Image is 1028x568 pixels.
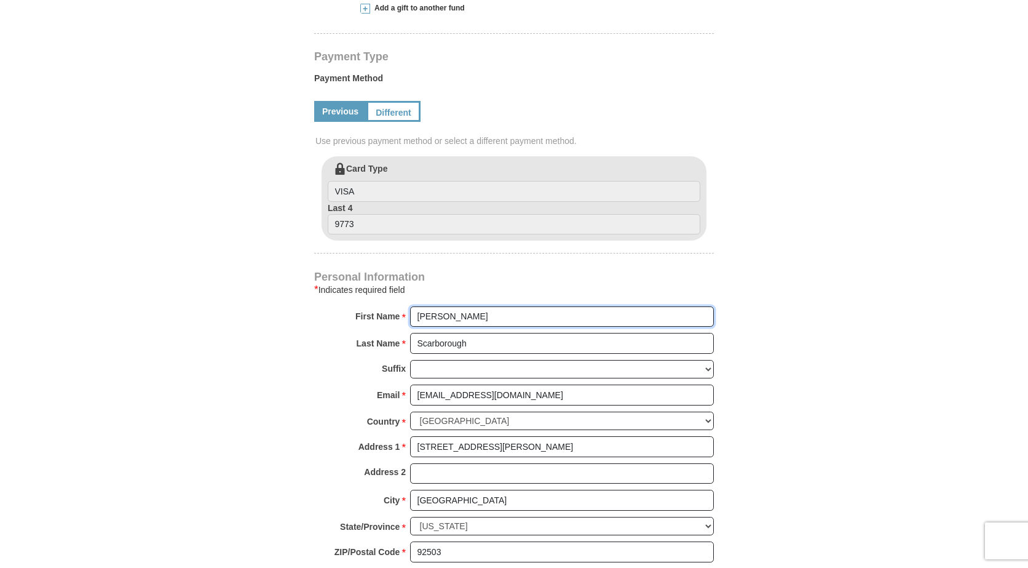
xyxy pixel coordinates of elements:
span: Add a gift to another fund [370,3,465,14]
input: Card Type [328,181,700,202]
div: Indicates required field [314,282,714,297]
strong: Address 2 [364,463,406,481]
h4: Payment Type [314,52,714,62]
strong: Last Name [357,335,400,352]
a: Previous [314,101,366,122]
h4: Personal Information [314,272,714,282]
span: Use previous payment method or select a different payment method. [315,135,715,147]
a: Different [366,101,421,122]
strong: ZIP/Postal Code [334,543,400,561]
label: Payment Method [314,72,714,90]
strong: Email [377,386,400,404]
label: Last 4 [328,202,700,235]
strong: Country [367,413,400,430]
label: Card Type [328,162,700,202]
input: Last 4 [328,214,700,235]
strong: First Name [355,308,400,325]
strong: Address 1 [358,438,400,455]
strong: State/Province [340,518,400,535]
strong: Suffix [382,360,406,377]
strong: City [384,492,400,509]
